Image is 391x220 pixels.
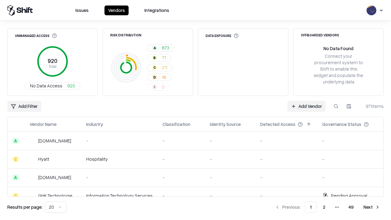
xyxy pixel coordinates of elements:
[260,121,295,127] div: Detected Access
[318,202,330,213] button: 2
[163,137,200,144] div: -
[152,55,157,60] div: B
[162,74,166,80] span: 16
[141,5,173,15] button: Integrations
[30,121,57,127] div: Vendor Name
[210,121,241,127] div: Identity Source
[13,174,19,181] div: A
[152,65,157,70] div: C
[38,156,49,162] div: Hyatt
[147,44,174,52] button: A673
[260,174,312,181] div: -
[13,138,19,144] div: A
[260,193,312,199] div: -
[162,45,169,51] span: 673
[49,64,57,69] tspan: Total
[322,137,378,144] div: -
[152,75,157,80] div: D
[305,202,317,213] button: 1
[331,193,367,199] div: Pending Approval
[163,156,200,162] div: -
[260,156,312,162] div: -
[322,121,361,127] div: Governance Status
[359,103,384,109] div: 971 items
[287,101,326,112] a: Add Vendor
[86,156,153,162] div: Hospitality
[30,174,36,181] img: primesec.co.il
[323,45,353,52] div: No Data Found
[313,53,364,85] div: Connect your procurement system to Shift to enable this widget and populate the underlying data
[7,101,41,112] button: Add Filter
[15,33,57,38] div: Unmanaged Access
[30,156,36,162] img: Hyatt
[147,54,171,61] button: B71
[162,64,167,71] span: 211
[110,33,141,37] div: Risk Distribution
[360,202,384,213] button: Next
[48,57,57,64] tspan: 920
[72,5,92,15] button: Issues
[30,82,62,89] span: No Data Access
[260,137,312,144] div: -
[30,138,36,144] img: intrado.com
[7,204,42,210] p: Results per page:
[104,5,129,15] button: Vendors
[210,174,250,181] div: -
[147,74,171,81] button: D16
[30,193,36,199] img: GHK Technologies Inc.
[38,193,76,199] div: GHK Technologies Inc.
[206,33,239,38] div: Data Exposure
[210,156,250,162] div: -
[86,193,153,199] div: Information Technology Services
[162,54,166,61] span: 71
[67,82,75,89] span: 920
[38,174,71,181] div: [DOMAIN_NAME]
[301,33,339,37] div: Offboarded Vendors
[25,82,80,90] button: No Data Access920
[86,121,103,127] div: Industry
[86,137,153,144] div: -
[210,193,250,199] div: -
[322,156,378,162] div: -
[86,174,153,181] div: -
[163,193,200,199] div: -
[271,202,384,213] nav: pagination
[13,156,19,162] div: C
[38,137,71,144] div: [DOMAIN_NAME]
[13,193,19,199] div: C
[210,137,250,144] div: -
[147,64,173,71] button: C211
[152,46,157,50] div: A
[322,174,378,181] div: -
[163,121,190,127] div: Classification
[344,202,359,213] button: 49
[163,174,200,181] div: -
